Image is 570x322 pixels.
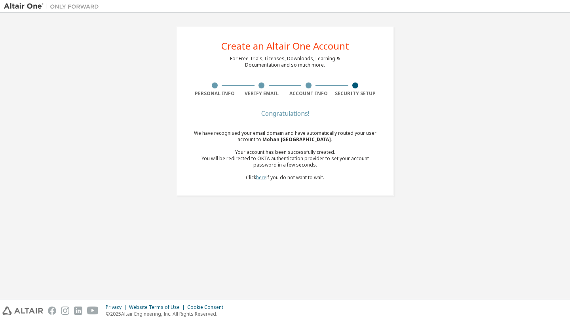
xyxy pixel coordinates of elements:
[61,307,69,315] img: instagram.svg
[221,41,349,51] div: Create an Altair One Account
[256,174,266,181] a: here
[4,2,103,10] img: Altair One
[332,90,379,97] div: Security Setup
[129,304,187,310] div: Website Terms of Use
[230,56,340,68] div: For Free Trials, Licenses, Downloads, Learning & Documentation and so much more.
[191,130,379,181] div: We have recognised your email domain and have automatically routed your user account to Click if ...
[191,155,379,168] div: You will be redirected to OKTA authentication provider to set your account password in a few seco...
[191,90,238,97] div: Personal Info
[106,310,228,317] p: © 2025 Altair Engineering, Inc. All Rights Reserved.
[106,304,129,310] div: Privacy
[187,304,228,310] div: Cookie Consent
[262,136,332,143] span: Mohan [GEOGRAPHIC_DATA] .
[2,307,43,315] img: altair_logo.svg
[285,90,332,97] div: Account Info
[48,307,56,315] img: facebook.svg
[87,307,99,315] img: youtube.svg
[238,90,285,97] div: Verify Email
[191,149,379,155] div: Your account has been successfully created.
[191,111,379,116] div: Congratulations!
[74,307,82,315] img: linkedin.svg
